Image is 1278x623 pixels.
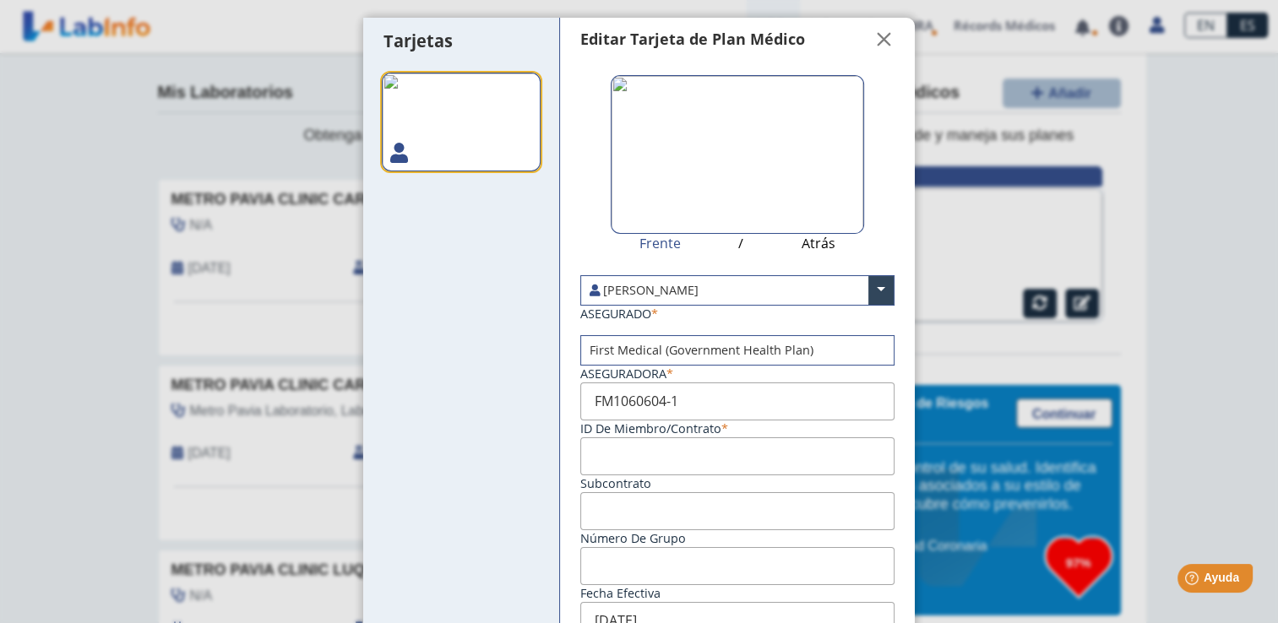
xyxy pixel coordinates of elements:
[580,28,805,51] h4: Editar Tarjeta de Plan Médico
[611,75,864,234] img: 1000167614.jpg
[580,475,651,491] label: Subcontrato
[580,306,658,322] label: ASEGURADO
[580,585,661,601] label: Fecha efectiva
[639,234,681,254] span: Frente
[802,234,835,254] span: Atrás
[580,530,686,546] label: Número de Grupo
[864,30,905,50] button: Close
[580,420,728,436] label: ID de Miembro/Contrato
[874,30,895,50] span: 
[738,234,743,254] span: /
[382,73,541,171] img: 1000167614.jpg
[580,366,673,382] label: Aseguradora
[383,31,453,51] h4: Tarjetas
[1128,557,1259,604] iframe: Help widget launcher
